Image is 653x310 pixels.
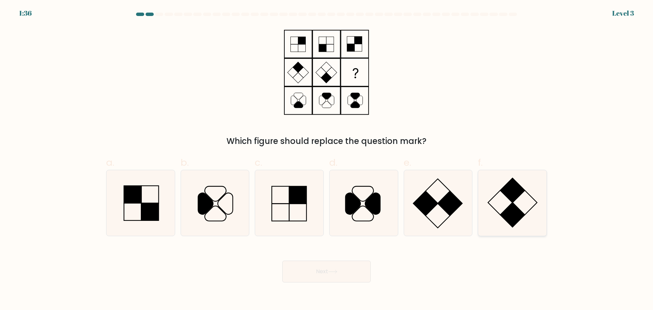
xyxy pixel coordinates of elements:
[255,156,262,169] span: c.
[106,156,114,169] span: a.
[110,135,543,147] div: Which figure should replace the question mark?
[478,156,483,169] span: f.
[19,8,32,18] div: 1:36
[612,8,634,18] div: Level 3
[329,156,337,169] span: d.
[404,156,411,169] span: e.
[181,156,189,169] span: b.
[282,261,371,282] button: Next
